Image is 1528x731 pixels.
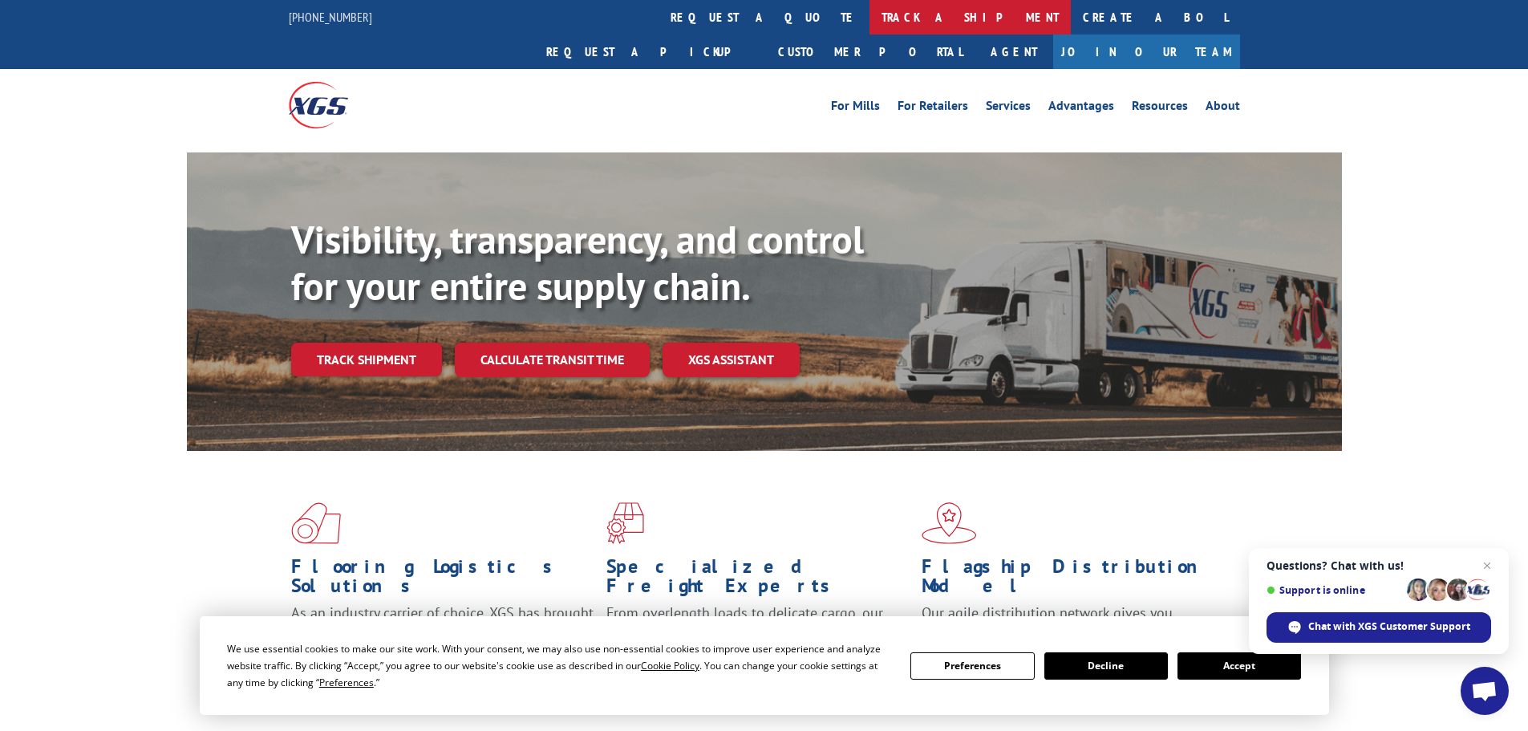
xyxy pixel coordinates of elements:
div: Cookie Consent Prompt [200,616,1329,715]
img: xgs-icon-focused-on-flooring-red [606,502,644,544]
div: We use essential cookies to make our site work. With your consent, we may also use non-essential ... [227,640,891,691]
h1: Specialized Freight Experts [606,557,910,603]
a: Agent [975,35,1053,69]
a: Resources [1132,99,1188,117]
a: Calculate transit time [455,343,650,377]
b: Visibility, transparency, and control for your entire supply chain. [291,214,864,311]
button: Decline [1044,652,1168,680]
span: Cookie Policy [641,659,699,672]
a: For Retailers [898,99,968,117]
a: For Mills [831,99,880,117]
h1: Flagship Distribution Model [922,557,1225,603]
a: XGS ASSISTANT [663,343,800,377]
h1: Flooring Logistics Solutions [291,557,594,603]
a: Join Our Team [1053,35,1240,69]
a: Advantages [1048,99,1114,117]
img: xgs-icon-total-supply-chain-intelligence-red [291,502,341,544]
button: Preferences [910,652,1034,680]
span: Chat with XGS Customer Support [1308,619,1470,634]
span: As an industry carrier of choice, XGS has brought innovation and dedication to flooring logistics... [291,603,594,660]
a: Services [986,99,1031,117]
a: About [1206,99,1240,117]
img: xgs-icon-flagship-distribution-model-red [922,502,977,544]
button: Accept [1177,652,1301,680]
div: Chat with XGS Customer Support [1267,612,1491,643]
div: Open chat [1461,667,1509,715]
a: [PHONE_NUMBER] [289,9,372,25]
span: Our agile distribution network gives you nationwide inventory management on demand. [922,603,1217,641]
span: Support is online [1267,584,1401,596]
span: Preferences [319,676,374,689]
span: Questions? Chat with us! [1267,559,1491,572]
a: Request a pickup [534,35,766,69]
a: Track shipment [291,343,442,376]
a: Customer Portal [766,35,975,69]
span: Close chat [1477,556,1497,575]
p: From overlength loads to delicate cargo, our experienced staff knows the best way to move your fr... [606,603,910,675]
